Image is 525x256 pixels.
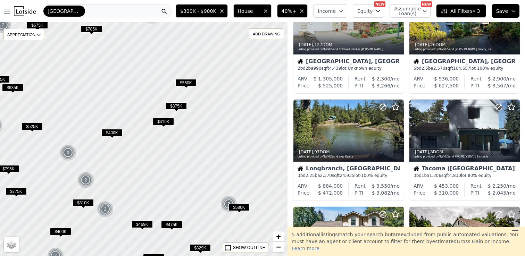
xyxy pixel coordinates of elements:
[434,190,459,196] span: $ 310,000
[299,150,313,154] time: 2025-09-18 15:11
[488,76,506,82] span: $ 2,900
[415,150,429,154] time: 2025-09-17 20:55
[470,189,479,196] div: PITI
[414,149,516,155] div: , 8 DOM
[101,129,123,139] div: $400K
[390,4,431,18] button: Assumable Loan(s)
[355,82,363,89] div: PITI
[249,29,284,39] div: ADD DRAWING
[434,76,459,82] span: $ 936,000
[298,59,303,64] img: House
[161,221,182,231] div: $475K
[414,189,425,196] div: Price
[14,6,36,16] img: Lotside
[27,22,48,29] span: $675K
[22,123,43,133] div: $525K
[276,232,281,241] span: +
[414,48,516,52] div: Listing provided by NWMLS and [PERSON_NAME] Realty, Inc
[314,76,343,82] span: $ 1,305,000
[449,173,461,178] span: 4,830
[22,123,43,130] span: $525K
[372,76,390,82] span: $ 2,300
[175,79,197,89] div: $550K
[293,99,403,201] a: [DATE],97DOMListing provided byNWMLSand eXp RealtyHouseLongbranch, [GEOGRAPHIC_DATA]3bd2.25ba2,37...
[372,183,390,189] span: $ 3,550
[314,66,322,71] span: 990
[298,173,400,178] div: 3 bd 2.25 ba sqft lot · 100% equity
[238,8,260,15] span: House
[298,155,400,159] div: Listing provided by NWMLS and eXp Realty
[298,59,400,66] div: [GEOGRAPHIC_DATA], [GEOGRAPHIC_DATA]
[470,82,479,89] div: PITI
[353,4,384,18] button: Equity
[77,172,94,188] img: g1.png
[433,66,445,71] span: 2,570
[228,204,250,211] span: $580K
[355,75,366,82] div: Rent
[329,66,341,71] span: 4,439
[298,189,309,196] div: Price
[97,201,114,217] img: g1.png
[430,173,441,178] span: 1,206
[372,83,390,88] span: $ 3,266
[414,166,419,171] img: House
[101,129,123,136] span: $400K
[372,190,390,196] span: $ 3,082
[292,246,319,251] span: Learn more
[363,189,400,196] div: /mo
[488,190,506,196] span: $ 2,045
[50,228,71,235] span: $400K
[190,244,211,251] span: $829K
[298,75,307,82] div: ARV
[366,182,400,189] div: /mo
[482,75,516,82] div: /mo
[414,66,516,71] div: 5 bd 2.5 ba sqft lot · 100% equity
[415,42,429,47] time: 2025-09-18 16:12
[318,83,343,88] span: $ 525,000
[414,82,425,89] div: Price
[132,221,153,231] div: $469K
[441,8,480,15] span: All Filters • 3
[60,144,77,161] img: g1.png
[299,42,313,47] time: 2025-09-18 20:31
[479,189,516,196] div: /mo
[470,75,482,82] div: Rent
[180,8,216,15] span: $300K - $900K
[298,149,400,155] div: , 97 DOM
[298,42,400,48] div: , 127 DOM
[414,42,516,48] div: , 26 DOM
[298,166,303,171] img: House
[166,102,187,112] div: $375K
[81,25,102,35] div: $785K
[421,1,432,7] div: NEW
[298,166,400,173] div: Longbranch, [GEOGRAPHIC_DATA]
[414,59,516,66] div: [GEOGRAPHIC_DATA], [GEOGRAPHIC_DATA]
[492,4,519,18] button: Save
[233,245,265,251] div: SHOW OUTLINE
[73,199,94,206] span: $310K
[298,66,400,71] div: 2 bd 2 ba sqft lot · Unknown equity
[77,172,94,188] div: 2
[409,99,519,201] a: [DATE],8DOMListing provided byNWMLSand PRO RLTYSRVCS EastsideHouseTacoma ([GEOGRAPHIC_DATA])3bd1b...
[4,237,19,252] a: Layers
[81,25,102,33] span: $785K
[366,75,400,82] div: /mo
[414,166,516,173] div: Tacoma ([GEOGRAPHIC_DATA])
[414,173,516,178] div: 3 bd 1 ba sqft lot · 80% equity
[318,8,336,15] span: Income
[287,227,525,256] div: 5 additional listing s match your search but are excluded from public automated valuations. You m...
[318,190,343,196] span: $ 472,000
[190,244,211,254] div: $829K
[414,182,423,189] div: ARV
[273,242,284,252] a: Zoom out
[220,196,237,212] div: 2
[355,182,366,189] div: Rent
[453,66,470,71] span: 164,657
[276,242,281,251] span: −
[355,189,363,196] div: PITI
[414,59,419,64] img: House
[175,79,197,86] span: $550K
[166,102,187,110] span: $375K
[73,199,94,209] div: $310K
[479,82,516,89] div: /mo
